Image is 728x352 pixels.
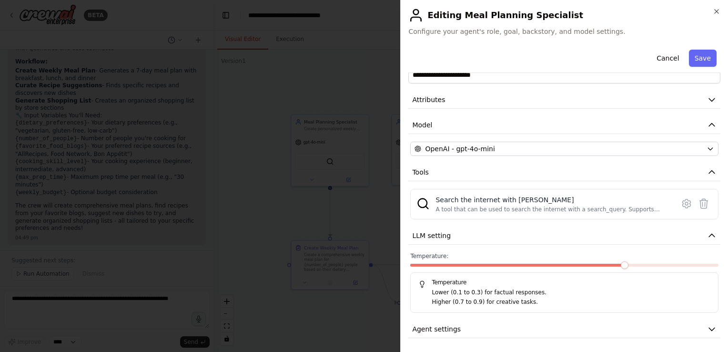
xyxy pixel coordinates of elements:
[408,321,720,338] button: Agent settings
[416,197,430,210] img: SerperDevTool
[412,167,429,177] span: Tools
[412,95,445,104] span: Attributes
[408,8,720,23] h2: Editing Meal Planning Specialist
[408,164,720,181] button: Tools
[412,231,451,240] span: LLM setting
[651,50,685,67] button: Cancel
[408,27,720,36] span: Configure your agent's role, goal, backstory, and model settings.
[678,195,695,212] button: Configure tool
[410,142,718,156] button: OpenAI - gpt-4o-mini
[408,116,720,134] button: Model
[689,50,717,67] button: Save
[435,195,668,205] div: Search the internet with [PERSON_NAME]
[412,324,461,334] span: Agent settings
[412,120,432,130] span: Model
[418,279,710,286] h5: Temperature
[432,288,710,298] p: Lower (0.1 to 0.3) for factual responses.
[425,144,495,154] span: OpenAI - gpt-4o-mini
[410,252,448,260] span: Temperature:
[695,195,712,212] button: Delete tool
[408,91,720,109] button: Attributes
[432,298,710,307] p: Higher (0.7 to 0.9) for creative tasks.
[435,206,668,213] div: A tool that can be used to search the internet with a search_query. Supports different search typ...
[408,227,720,245] button: LLM setting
